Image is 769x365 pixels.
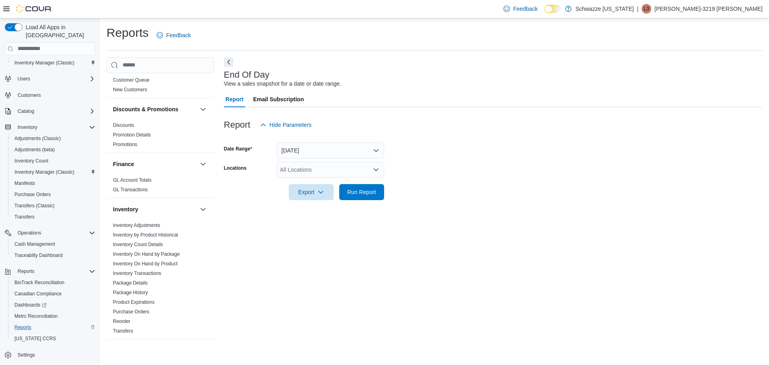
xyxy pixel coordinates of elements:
span: Transfers [11,212,95,222]
span: GL Account Totals [113,177,151,183]
span: Transfers (Classic) [11,201,95,211]
button: Traceabilty Dashboard [8,250,99,261]
a: Package Details [113,280,148,286]
button: Inventory Count [8,155,99,166]
span: Report [225,91,244,107]
a: Dashboards [11,300,50,310]
h3: Loyalty [113,347,133,355]
button: Operations [2,227,99,239]
p: | [637,4,638,14]
span: Washington CCRS [11,334,95,343]
span: Inventory Adjustments [113,222,160,229]
span: Promotion Details [113,132,151,138]
span: Inventory Manager (Classic) [14,169,74,175]
a: Inventory Manager (Classic) [11,167,78,177]
span: Export [294,184,329,200]
a: Adjustments (Classic) [11,134,64,143]
a: Inventory Manager (Classic) [11,58,78,68]
span: Load All Apps in [GEOGRAPHIC_DATA] [22,23,95,39]
span: Product Expirations [113,299,155,305]
label: Date Range [224,146,252,152]
button: Manifests [8,178,99,189]
a: Dashboards [8,299,99,311]
span: Settings [14,350,95,360]
button: Settings [2,349,99,361]
a: Cash Management [11,239,58,249]
span: Catalog [14,106,95,116]
span: New Customers [113,86,147,93]
button: Canadian Compliance [8,288,99,299]
span: Run Report [347,188,376,196]
span: Feedback [513,5,537,13]
button: Open list of options [373,166,379,173]
button: Reports [14,267,38,276]
h3: Report [224,120,250,130]
span: Users [18,76,30,82]
p: [PERSON_NAME]-3219 [PERSON_NAME] [654,4,763,14]
span: Inventory Count [11,156,95,166]
a: Inventory On Hand by Package [113,251,180,257]
label: Locations [224,165,247,171]
span: Reports [11,323,95,332]
div: Discounts & Promotions [107,120,214,152]
h3: Finance [113,160,134,168]
a: [US_STATE] CCRS [11,334,59,343]
span: Inventory Count [14,158,48,164]
span: GL Transactions [113,187,148,193]
span: Hide Parameters [270,121,312,129]
a: Transfers [11,212,38,222]
a: Inventory by Product Historical [113,232,178,238]
a: Canadian Compliance [11,289,65,299]
button: Reports [2,266,99,277]
input: Dark Mode [544,5,561,13]
a: Metrc Reconciliation [11,311,61,321]
button: Inventory [2,122,99,133]
a: Discounts [113,122,134,128]
span: L3 [644,4,649,14]
span: Catalog [18,108,34,114]
span: Transfers [113,328,133,334]
h3: End Of Day [224,70,270,80]
button: Loyalty [198,346,208,355]
button: Transfers [8,211,99,223]
span: Inventory [14,122,95,132]
span: Metrc Reconciliation [14,313,58,319]
button: Inventory [198,205,208,214]
span: Purchase Orders [14,191,51,198]
span: Traceabilty Dashboard [14,252,62,259]
button: Inventory [14,122,40,132]
h3: Discounts & Promotions [113,105,178,113]
button: Loyalty [113,347,197,355]
span: Email Subscription [253,91,304,107]
a: Purchase Orders [113,309,149,315]
span: Adjustments (Classic) [14,135,61,142]
p: Schwazze [US_STATE] [576,4,634,14]
span: Transfers (Classic) [14,203,54,209]
button: Catalog [14,106,37,116]
span: Customers [14,90,95,100]
span: Reports [14,267,95,276]
span: Feedback [166,31,191,39]
span: Purchase Orders [11,190,95,199]
a: Reorder [113,319,130,324]
button: Cash Management [8,239,99,250]
button: Operations [14,228,44,238]
span: Metrc Reconciliation [11,311,95,321]
span: Customer Queue [113,77,149,83]
a: Traceabilty Dashboard [11,251,66,260]
div: Inventory [107,221,214,339]
button: Users [2,73,99,84]
button: Inventory Manager (Classic) [8,166,99,178]
a: Product Expirations [113,299,155,305]
a: Settings [14,350,38,360]
button: Discounts & Promotions [198,104,208,114]
span: Promotions [113,141,137,148]
a: BioTrack Reconciliation [11,278,68,287]
button: Customers [2,89,99,101]
a: Inventory On Hand by Product [113,261,177,267]
a: Inventory Count [11,156,52,166]
button: [US_STATE] CCRS [8,333,99,344]
a: Inventory Transactions [113,271,161,276]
